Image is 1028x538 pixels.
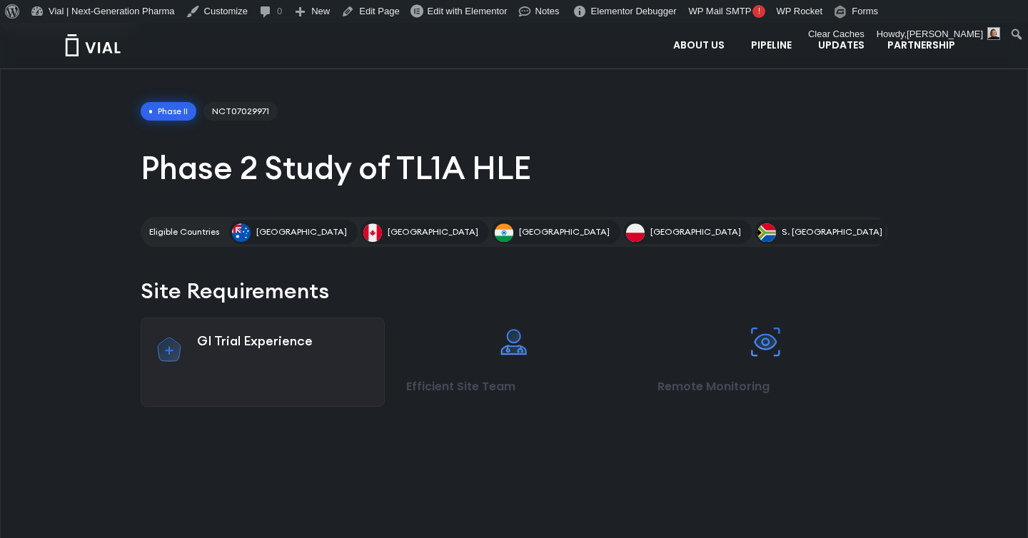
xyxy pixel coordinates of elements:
img: Australia [232,223,251,242]
a: ABOUT USMenu Toggle [662,34,739,58]
span: [PERSON_NAME] [907,29,983,39]
span: [GEOGRAPHIC_DATA] [650,225,741,238]
span: [GEOGRAPHIC_DATA] [388,225,478,238]
p: Efficient Site Team [406,381,622,392]
a: Howdy, [872,23,1006,46]
img: S. Africa [757,223,776,242]
img: India [495,223,513,242]
span: Edit with Elementor [428,6,508,16]
span: Phase II [141,102,197,121]
img: Canada [363,223,382,242]
div: Clear Caches [801,23,872,46]
h2: Site Requirements [141,275,888,306]
p: GI Trial Experience [197,333,370,349]
h1: Phase 2 Study of TL1A HLE [141,147,888,188]
p: Remote Monitoring [657,381,873,392]
span: [GEOGRAPHIC_DATA] [256,225,347,238]
span: NCT07029971 [203,102,278,121]
a: PIPELINEMenu Toggle [740,34,806,58]
span: ! [752,5,765,18]
img: Vial Logo [64,34,121,56]
span: S. [GEOGRAPHIC_DATA] [782,225,882,238]
img: Poland [626,223,645,242]
span: [GEOGRAPHIC_DATA] [519,225,610,238]
h2: Eligible Countries [149,225,219,238]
